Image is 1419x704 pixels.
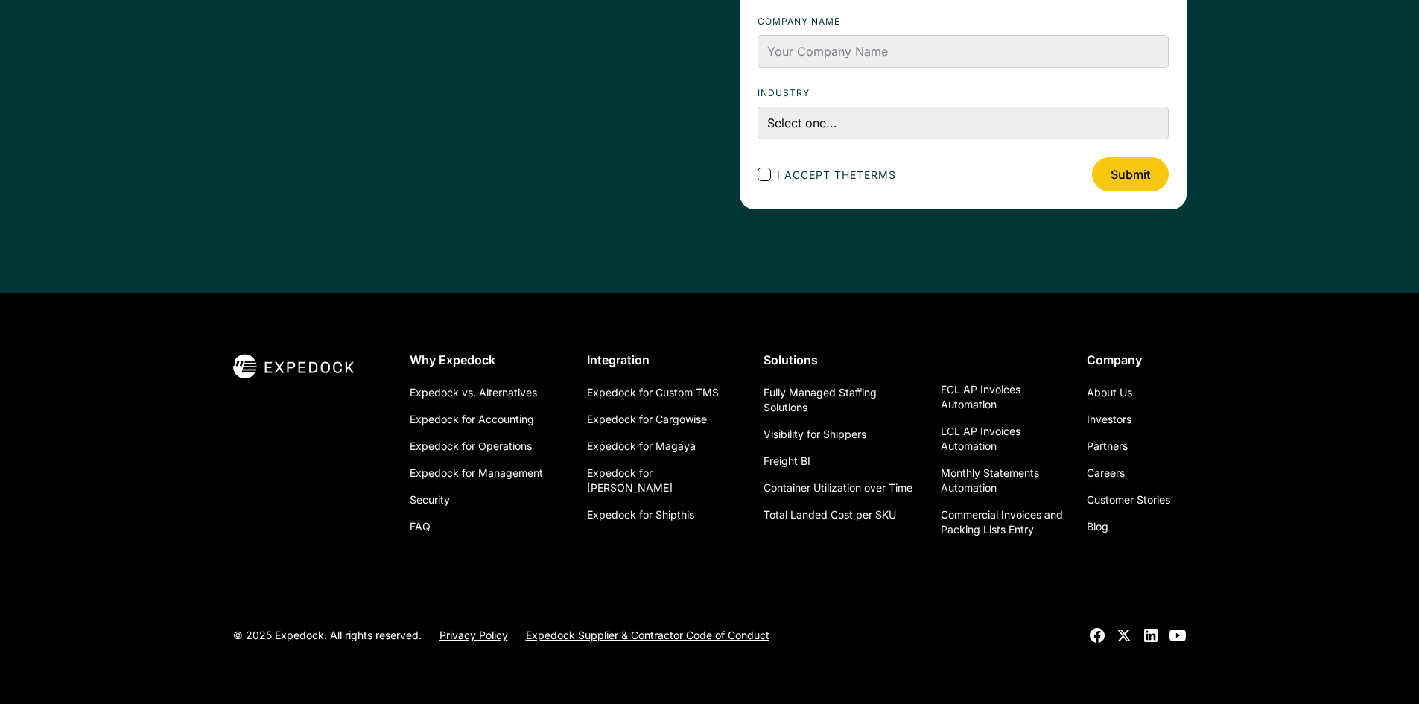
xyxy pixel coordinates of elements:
[1087,486,1170,513] a: Customer Stories
[233,628,422,643] div: © 2025 Expedock. All rights reserved.
[410,486,450,513] a: Security
[758,35,1169,68] input: Your Company Name
[941,501,1063,543] a: Commercial Invoices and Packing Lists Entry
[764,379,917,421] a: Fully Managed Staffing Solutions
[587,406,707,433] a: Expedock for Cargowise
[587,460,740,501] a: Expedock for [PERSON_NAME]
[941,418,1063,460] a: LCL AP Invoices Automation
[1087,352,1187,367] div: Company
[1087,406,1131,433] a: Investors
[941,376,1063,418] a: FCL AP Invoices Automation
[410,379,537,406] a: Expedock vs. Alternatives
[410,406,534,433] a: Expedock for Accounting
[1087,513,1108,540] a: Blog
[526,628,769,643] a: Expedock Supplier & Contractor Code of Conduct
[758,14,1169,29] label: Company name
[410,460,543,486] a: Expedock for Management
[777,167,896,183] span: I accept the
[587,352,740,367] div: Integration
[764,352,917,367] div: Solutions
[857,168,896,181] a: terms
[587,433,696,460] a: Expedock for Magaya
[410,352,563,367] div: Why Expedock
[439,628,508,643] a: Privacy Policy
[764,475,912,501] a: Container Utilization over Time
[764,448,810,475] a: Freight BI
[1087,379,1132,406] a: About Us
[587,501,694,528] a: Expedock for Shipthis
[1087,460,1125,486] a: Careers
[410,433,532,460] a: Expedock for Operations
[1092,157,1169,191] input: Submit
[764,501,896,528] a: Total Landed Cost per SKU
[410,513,431,540] a: FAQ
[587,379,719,406] a: Expedock for Custom TMS
[764,421,866,448] a: Visibility for Shippers
[1087,433,1128,460] a: Partners
[758,86,1169,101] label: Industry
[941,460,1063,501] a: Monthly Statements Automation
